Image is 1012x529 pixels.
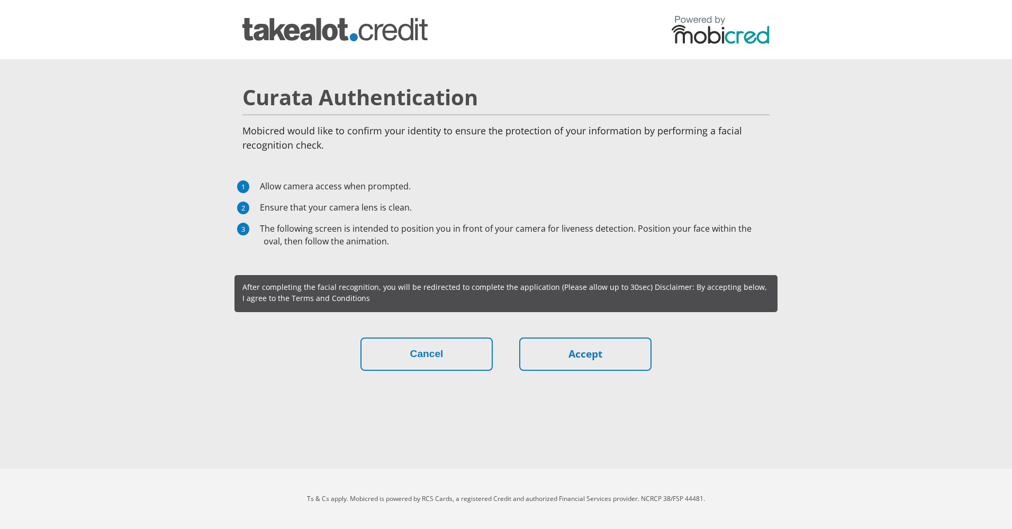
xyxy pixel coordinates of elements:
li: The following screen is intended to position you in front of your camera for liveness detection. ... [264,222,770,248]
p: Ts & Cs apply. Mobicred is powered by RCS Cards, a registered Credit and authorized Financial Ser... [212,494,800,504]
p: After completing the facial recognition, you will be redirected to complete the application (Plea... [242,281,770,304]
button: Cancel [360,338,493,371]
a: Accept [519,338,652,371]
img: powered by mobicred logo [672,15,770,44]
h2: Curata Authentication [242,85,770,110]
li: Ensure that your camera lens is clean. [264,201,770,214]
p: Mobicred would like to confirm your identity to ensure the protection of your information by perf... [242,124,770,152]
li: Allow camera access when prompted. [264,180,770,193]
img: takealot_credit logo [242,18,428,41]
